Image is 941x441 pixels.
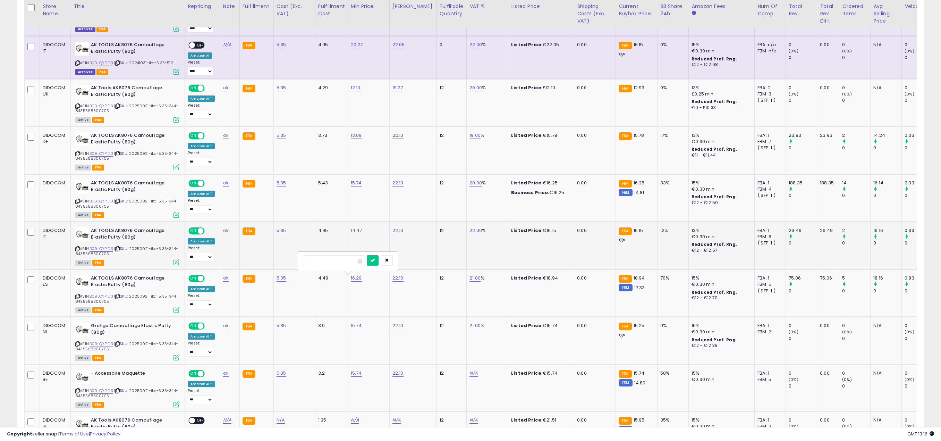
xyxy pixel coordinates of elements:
div: 0 [440,42,461,48]
img: 41vrp7qayEL._SL40_.jpg [75,85,89,99]
div: % [469,227,503,234]
div: €0.30 min [692,234,749,240]
span: OFF [204,181,215,186]
b: Listed Price: [511,132,543,139]
div: 0 [789,85,817,91]
a: B09LQYP1D3 [90,246,113,252]
a: N/A [277,417,285,424]
span: | SKU: 20250921-ika-5.35-344-8435568300705 [75,246,178,256]
span: Listings that have been deleted from Seller Central [75,26,95,32]
span: ON [189,181,198,186]
div: Amazon AI * [188,95,215,102]
div: 16.14 [873,180,901,186]
span: OFF [195,42,206,48]
div: FBM: 5 [757,281,780,288]
div: 4.49 [318,275,342,281]
b: Reduced Prof. Rng. [692,56,737,62]
small: (0%) [789,48,798,54]
span: 14.81 [634,189,644,196]
div: 12 [440,85,461,91]
span: | SKU: 20250921-ika-5.35-344-8435568300705 [75,151,178,161]
a: B09LQYP1D3 [90,388,113,394]
div: 18.16 [873,275,901,281]
a: ok [223,275,229,282]
div: 15% [692,275,749,281]
div: €0.30 min [692,281,749,288]
div: 0.00 [820,42,834,48]
div: 0% [660,85,683,91]
div: DIDOCOM IT [43,227,65,240]
div: % [469,85,503,91]
div: FBA: n/a [757,42,780,48]
div: FBM: 7 [757,139,780,145]
small: FBA [243,275,255,283]
small: FBM [619,189,632,196]
div: Listed Price [511,3,571,10]
small: (0%) [842,91,852,97]
span: | SKU: 20250921-ika-5.35-344-8435568300705 [75,198,178,209]
div: 0 [789,97,817,103]
span: 18.94 [634,275,645,281]
div: 0 [842,240,870,246]
span: FBA [96,69,108,75]
small: FBA [619,275,631,283]
div: 0 [842,145,870,151]
div: FBM: 4 [757,186,780,192]
div: DIDOCOM [43,180,65,186]
small: (0%) [842,48,852,54]
div: 4.95 [318,227,342,234]
div: ASIN: [75,180,179,217]
a: Terms of Use [59,431,89,437]
div: FBM: 6 [757,234,780,240]
a: 5.35 [277,84,286,91]
img: 41vrp7qayEL._SL40_.jpg [75,42,89,56]
div: ( SFP: 1 ) [757,97,780,103]
b: AK TOOLS AK8076 Camouflage Elastic Putty (80g) [91,132,175,147]
b: Listed Price: [511,227,543,234]
div: FBA: 1 [757,227,780,234]
div: Current Buybox Price [619,3,654,17]
a: ok [223,322,229,329]
b: Business Price: [511,189,549,196]
a: ok [223,132,229,139]
div: 15% [692,180,749,186]
span: FBA [92,212,104,218]
b: Listed Price: [511,84,543,91]
div: 0 [905,192,933,199]
div: Velocity [905,3,930,10]
span: OFF [204,276,215,282]
span: 16.15 [634,227,643,234]
span: OFF [204,133,215,139]
div: ( SFP: 1 ) [757,145,780,151]
a: 5.35 [277,370,286,377]
a: N/A [469,370,478,377]
a: 22.10 [392,370,404,377]
span: FBA [92,117,104,123]
img: 41vrp7qayEL._SL40_.jpg [75,132,89,146]
span: All listings currently available for purchase on Amazon [75,165,91,170]
div: 75.06 [789,275,817,281]
div: 0 [905,145,933,151]
div: 0.83 [905,275,933,281]
div: ( SFP: 1 ) [757,240,780,246]
b: AK TOOLS AK8076 Camouflage Elastic Putty (80g) [91,275,175,290]
div: 12 [440,275,461,281]
a: 14.47 [351,227,362,234]
div: 0 [789,192,817,199]
small: (0%) [905,48,914,54]
div: FBA: 2 [757,85,780,91]
a: 20.00 [469,180,482,186]
div: ( SFP: 1 ) [757,192,780,199]
div: 0 [873,145,901,151]
div: ASIN: [75,275,179,312]
div: €16.25 [511,190,569,196]
div: ASIN: [75,85,179,122]
div: Min Price [351,3,387,10]
b: AK TOOLS AK8076 Camouflage Elastic Putty (80g) [91,180,175,194]
small: FBA [619,132,631,140]
span: 15.78 [634,132,644,139]
a: 15.74 [351,322,362,329]
div: Fulfillment Cost [318,3,345,17]
a: B09LQYP1D3 [90,198,113,204]
span: ON [189,133,198,139]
